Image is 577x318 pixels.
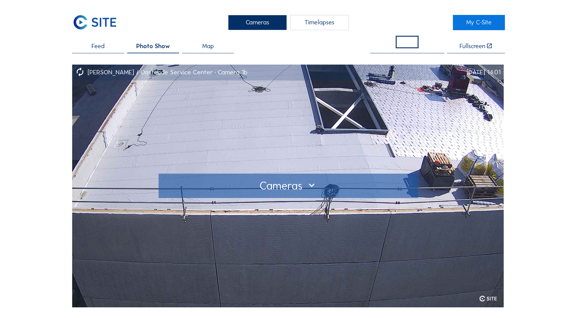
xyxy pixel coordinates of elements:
[467,69,501,76] div: [DATE] 14:01
[72,15,124,30] a: C-SITE Logo
[72,65,504,307] a: [PERSON_NAME] / Oostende Service CenterCamera 1b[DATE] 14:01Imagelogo
[88,69,217,76] div: [PERSON_NAME] / Oostende Service Center
[453,15,505,30] a: My C-Site
[479,296,497,302] img: logo
[218,69,248,76] div: Camera 1b
[72,15,117,30] img: C-SITE Logo
[290,15,349,30] div: Timelapses
[92,43,105,49] span: Feed
[136,43,170,49] span: Photo Show
[228,15,287,30] div: Cameras
[460,43,485,49] div: Fullscreen
[72,65,504,307] img: Image
[202,43,214,49] span: Map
